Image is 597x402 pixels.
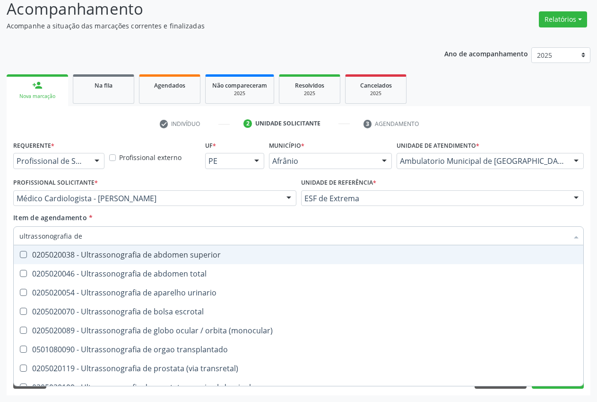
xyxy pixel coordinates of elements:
div: 0205020046 - Ultrassonografia de abdomen total [19,270,578,277]
span: Na fila [95,81,112,89]
span: Médico Cardiologista - [PERSON_NAME] [17,194,277,203]
div: 0205020038 - Ultrassonografia de abdomen superior [19,251,578,259]
div: Nova marcação [13,93,61,100]
label: Requerente [13,138,54,153]
span: Item de agendamento [13,213,87,222]
label: Profissional Solicitante [13,176,98,190]
span: Não compareceram [212,81,267,89]
div: 2025 [286,90,333,97]
div: 2025 [352,90,399,97]
div: 0205020070 - Ultrassonografia de bolsa escrotal [19,308,578,315]
button: Relatórios [539,11,587,27]
span: Resolvidos [295,81,324,89]
label: Unidade de atendimento [397,138,479,153]
span: PE [208,156,245,166]
div: 0501080090 - Ultrassonografia de orgao transplantado [19,346,578,353]
label: Município [269,138,304,153]
div: 2 [243,119,252,128]
span: Ambulatorio Municipal de [GEOGRAPHIC_DATA] [400,156,564,166]
div: 0205020119 - Ultrassonografia de prostata (via transretal) [19,365,578,372]
span: ESF de Extrema [304,194,565,203]
div: person_add [32,80,43,90]
span: Agendados [154,81,185,89]
div: 2025 [212,90,267,97]
input: Buscar por procedimentos [19,226,568,245]
label: UF [205,138,216,153]
span: Cancelados [360,81,392,89]
label: Unidade de referência [301,176,376,190]
div: Unidade solicitante [255,119,320,128]
p: Acompanhe a situação das marcações correntes e finalizadas [7,21,415,31]
span: Afrânio [272,156,372,166]
div: 0205020089 - Ultrassonografia de globo ocular / orbita (monocular) [19,327,578,334]
div: 0205020054 - Ultrassonografia de aparelho urinario [19,289,578,296]
label: Profissional externo [119,152,182,162]
p: Ano de acompanhamento [444,47,528,59]
div: 0205020100 - Ultrassonografia de prostata por via abdominal [19,384,578,391]
span: Profissional de Saúde [17,156,85,166]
